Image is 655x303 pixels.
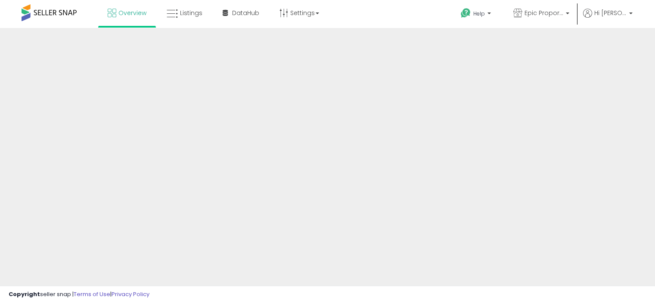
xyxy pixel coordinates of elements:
[9,290,40,298] strong: Copyright
[594,9,627,17] span: Hi [PERSON_NAME]
[525,9,563,17] span: Epic Proportions
[454,1,500,28] a: Help
[232,9,259,17] span: DataHub
[460,8,471,19] i: Get Help
[473,10,485,17] span: Help
[118,9,146,17] span: Overview
[180,9,202,17] span: Listings
[583,9,633,28] a: Hi [PERSON_NAME]
[112,290,149,298] a: Privacy Policy
[74,290,110,298] a: Terms of Use
[9,291,149,299] div: seller snap | |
